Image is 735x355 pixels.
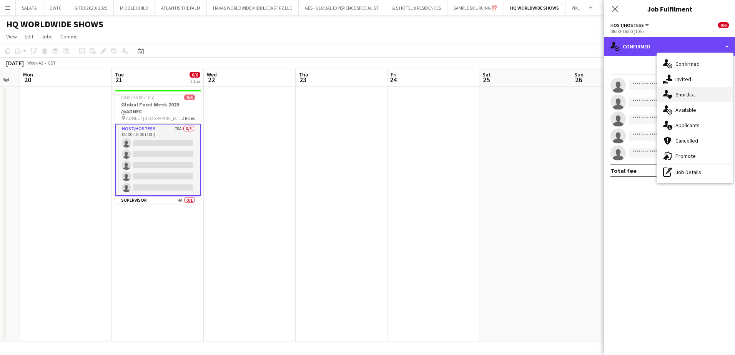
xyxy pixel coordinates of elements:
h3: Job Fulfilment [604,4,735,14]
span: Cancelled [675,137,698,144]
div: 1 Job [190,78,200,84]
span: Sat [482,71,491,78]
span: 0/6 [184,95,195,100]
span: Sun [574,71,584,78]
span: Jobs [41,33,53,40]
span: 2 Roles [182,115,195,121]
div: 08:00-18:00 (10h) [610,28,729,34]
span: 20 [22,75,33,84]
button: GITEX 2020/ 2025 [68,0,114,15]
div: Total fee [610,167,637,174]
div: [DATE] [6,59,24,67]
span: Wed [207,71,217,78]
button: SAMPLE SOURCING ⁉️ [447,0,504,15]
button: HAVAS WORLDWIDE MIDDLE EAST FZ LLC [207,0,299,15]
app-job-card: 08:00-18:00 (10h)0/6Global Food Week 2025 @ADNEC ADNEC - [GEOGRAPHIC_DATA]2 RolesHost/Hostess70A0... [115,90,201,204]
app-card-role: Host/Hostess70A0/508:00-18:00 (10h) [115,124,201,196]
button: PIXL [565,0,586,15]
span: 25 [481,75,491,84]
a: View [3,32,20,41]
span: 21 [114,75,124,84]
div: Confirmed [604,37,735,56]
span: Host/Hostess [610,22,644,28]
app-card-role: Supervisor4A0/108:00-18:00 (10h) [115,196,201,222]
h1: HQ WORLDWIDE SHOWS [6,18,103,30]
div: GST [48,60,56,66]
span: View [6,33,17,40]
span: Comms [60,33,78,40]
span: 0/6 [190,72,200,78]
button: Host/Hostess [610,22,650,28]
span: Week 42 [25,60,45,66]
button: MIDDLE CHILD [114,0,155,15]
button: GES - GLOBAL EXPERIENCE SPECIALIST [299,0,385,15]
span: 08:00-18:00 (10h) [121,95,155,100]
button: DWTC [43,0,68,15]
a: Jobs [38,32,56,41]
span: Invited [675,76,691,83]
a: Edit [22,32,37,41]
span: Shortlist [675,91,695,98]
button: HQ WORLDWIDE SHOWS [504,0,565,15]
h3: Global Food Week 2025 @ADNEC [115,101,201,115]
span: Mon [23,71,33,78]
span: 0/6 [718,22,729,28]
span: Tue [115,71,124,78]
span: Available [675,106,696,113]
div: Job Details [657,164,733,180]
span: 23 [298,75,308,84]
button: SALATA [16,0,43,15]
button: SLS HOTEL & RESIDENCES [385,0,447,15]
a: Comms [57,32,81,41]
span: 26 [573,75,584,84]
span: 22 [206,75,217,84]
span: Promote [675,153,696,159]
span: Fri [391,71,397,78]
span: ADNEC - [GEOGRAPHIC_DATA] [126,115,182,121]
button: ATLANTIS THE PALM [155,0,207,15]
span: Confirmed [675,60,700,67]
span: Edit [25,33,33,40]
span: Applicants [675,122,700,129]
span: 24 [389,75,397,84]
span: Thu [299,71,308,78]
